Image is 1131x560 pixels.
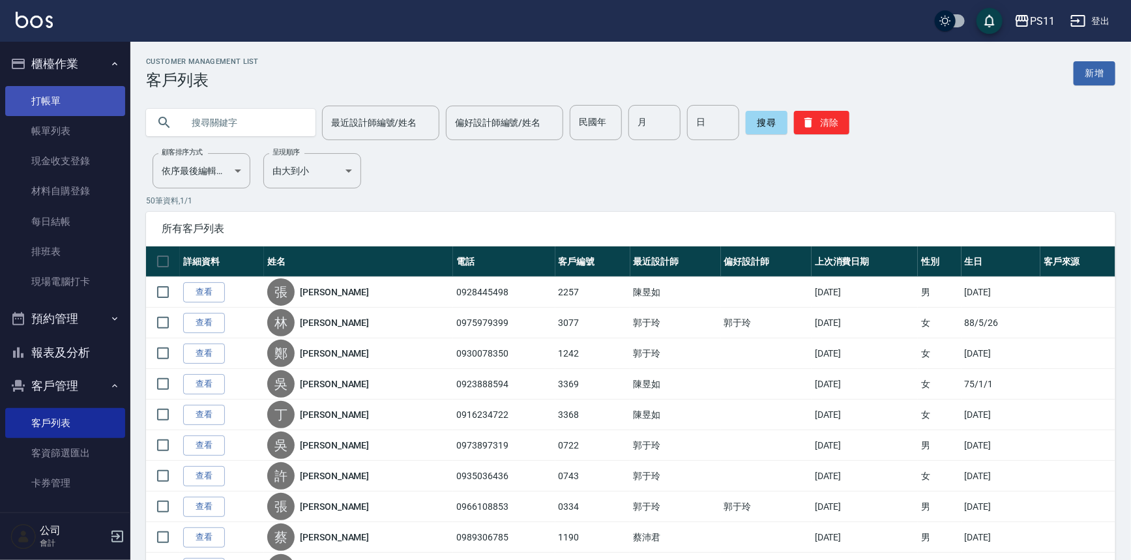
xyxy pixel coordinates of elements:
[40,524,106,537] h5: 公司
[453,461,555,492] td: 0935036436
[630,338,721,369] td: 郭于玲
[5,336,125,370] button: 報表及分析
[183,282,225,302] a: 查看
[962,369,1040,400] td: 75/1/1
[453,492,555,522] td: 0966108853
[962,277,1040,308] td: [DATE]
[962,308,1040,338] td: 88/5/26
[453,308,555,338] td: 0975979399
[812,461,918,492] td: [DATE]
[630,400,721,430] td: 陳昱如
[5,468,125,498] a: 卡券管理
[812,308,918,338] td: [DATE]
[263,153,361,188] div: 由大到小
[1040,246,1115,277] th: 客戶來源
[555,308,630,338] td: 3077
[267,340,295,367] div: 鄭
[962,461,1040,492] td: [DATE]
[962,522,1040,553] td: [DATE]
[162,222,1100,235] span: 所有客戶列表
[918,430,961,461] td: 男
[918,277,961,308] td: 男
[918,522,961,553] td: 男
[300,347,369,360] a: [PERSON_NAME]
[812,277,918,308] td: [DATE]
[555,522,630,553] td: 1190
[267,278,295,306] div: 張
[5,302,125,336] button: 預約管理
[453,522,555,553] td: 0989306785
[962,400,1040,430] td: [DATE]
[5,267,125,297] a: 現場電腦打卡
[721,308,812,338] td: 郭于玲
[630,277,721,308] td: 陳昱如
[267,309,295,336] div: 林
[264,246,453,277] th: 姓名
[1030,13,1055,29] div: PS11
[918,369,961,400] td: 女
[5,207,125,237] a: 每日結帳
[180,246,264,277] th: 詳細資料
[630,522,721,553] td: 蔡沛君
[300,469,369,482] a: [PERSON_NAME]
[300,408,369,421] a: [PERSON_NAME]
[453,369,555,400] td: 0923888594
[962,338,1040,369] td: [DATE]
[300,500,369,513] a: [PERSON_NAME]
[16,12,53,28] img: Logo
[267,432,295,459] div: 吳
[300,316,369,329] a: [PERSON_NAME]
[812,338,918,369] td: [DATE]
[5,438,125,468] a: 客資篩選匯出
[630,246,721,277] th: 最近設計師
[555,430,630,461] td: 0722
[812,369,918,400] td: [DATE]
[453,277,555,308] td: 0928445498
[5,47,125,81] button: 櫃檯作業
[918,338,961,369] td: 女
[812,430,918,461] td: [DATE]
[272,147,300,157] label: 呈現順序
[918,246,961,277] th: 性別
[918,400,961,430] td: 女
[555,461,630,492] td: 0743
[453,400,555,430] td: 0916234722
[1065,9,1115,33] button: 登出
[183,497,225,517] a: 查看
[962,430,1040,461] td: [DATE]
[630,430,721,461] td: 郭于玲
[300,439,369,452] a: [PERSON_NAME]
[5,504,125,538] button: 行銷工具
[267,493,295,520] div: 張
[267,523,295,551] div: 蔡
[962,246,1040,277] th: 生日
[812,492,918,522] td: [DATE]
[630,461,721,492] td: 郭于玲
[5,369,125,403] button: 客戶管理
[977,8,1003,34] button: save
[146,195,1115,207] p: 50 筆資料, 1 / 1
[183,374,225,394] a: 查看
[153,153,250,188] div: 依序最後編輯時間
[918,492,961,522] td: 男
[183,435,225,456] a: 查看
[721,492,812,522] td: 郭于玲
[5,237,125,267] a: 排班表
[146,57,259,66] h2: Customer Management List
[162,147,203,157] label: 顧客排序方式
[300,377,369,391] a: [PERSON_NAME]
[918,308,961,338] td: 女
[1009,8,1060,35] button: PS11
[300,286,369,299] a: [PERSON_NAME]
[267,370,295,398] div: 吳
[300,531,369,544] a: [PERSON_NAME]
[5,116,125,146] a: 帳單列表
[555,277,630,308] td: 2257
[5,146,125,176] a: 現金收支登錄
[5,176,125,206] a: 材料自購登錄
[183,466,225,486] a: 查看
[555,246,630,277] th: 客戶編號
[918,461,961,492] td: 女
[812,522,918,553] td: [DATE]
[183,105,305,140] input: 搜尋關鍵字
